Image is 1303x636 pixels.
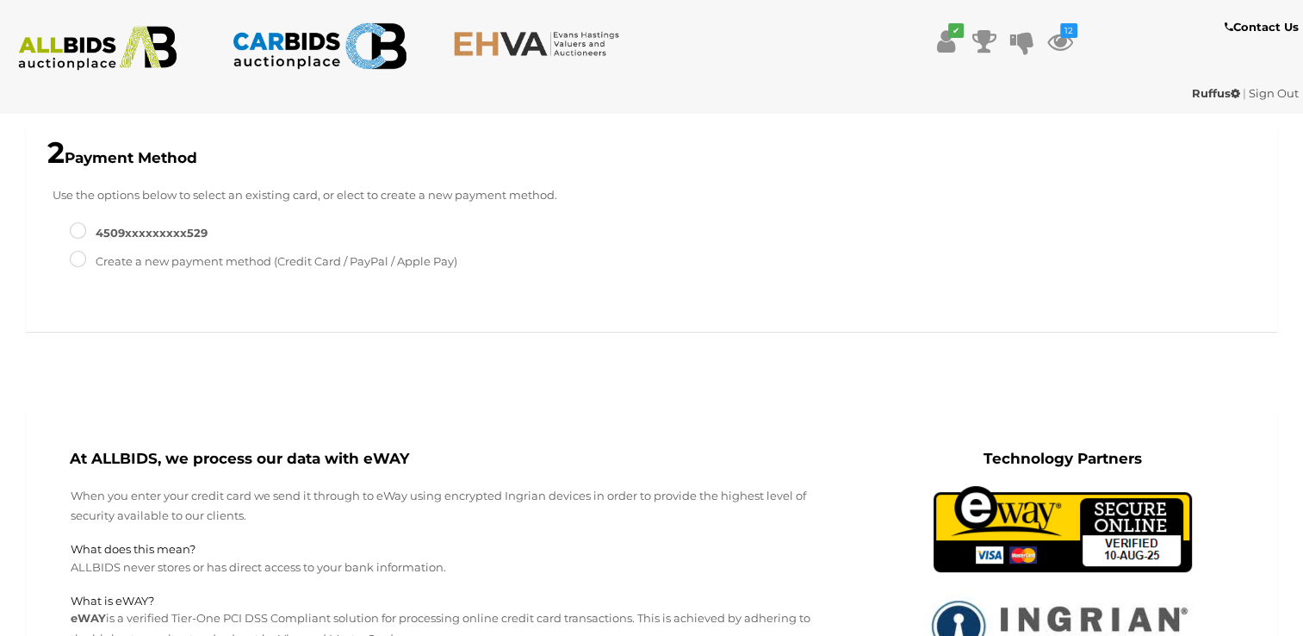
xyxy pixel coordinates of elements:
[71,543,822,555] h5: What does this mean?
[1192,86,1240,100] strong: Ruffus
[1225,17,1303,37] a: Contact Us
[1060,23,1077,38] i: 12
[47,134,65,171] span: 2
[1243,86,1246,100] span: |
[35,185,1268,205] p: Use the options below to select an existing card, or elect to create a new payment method.
[983,450,1142,467] b: Technology Partners
[9,26,185,71] img: ALLBIDS.com.au
[453,30,629,57] img: EHVA.com.au
[70,450,409,467] b: At ALLBIDS, we process our data with eWAY
[934,26,959,57] a: ✔
[71,611,106,625] strong: eWAY
[71,486,822,527] p: When you enter your credit card we send it through to eWay using encrypted Ingrian devices in ord...
[232,17,407,75] img: CARBIDS.com.au
[1225,20,1299,34] b: Contact Us
[70,223,208,243] label: 4509XXXXXXXXX529
[71,558,822,577] p: ALLBIDS never stores or has direct access to your bank information.
[71,595,822,607] h5: What is eWAY?
[1047,26,1073,57] a: 12
[948,23,964,38] i: ✔
[1192,86,1243,100] a: Ruffus
[70,252,457,271] label: Create a new payment method (Credit Card / PayPal / Apple Pay)
[1249,86,1299,100] a: Sign Out
[934,486,1192,572] img: eWAY Payment Gateway
[47,149,197,166] b: Payment Method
